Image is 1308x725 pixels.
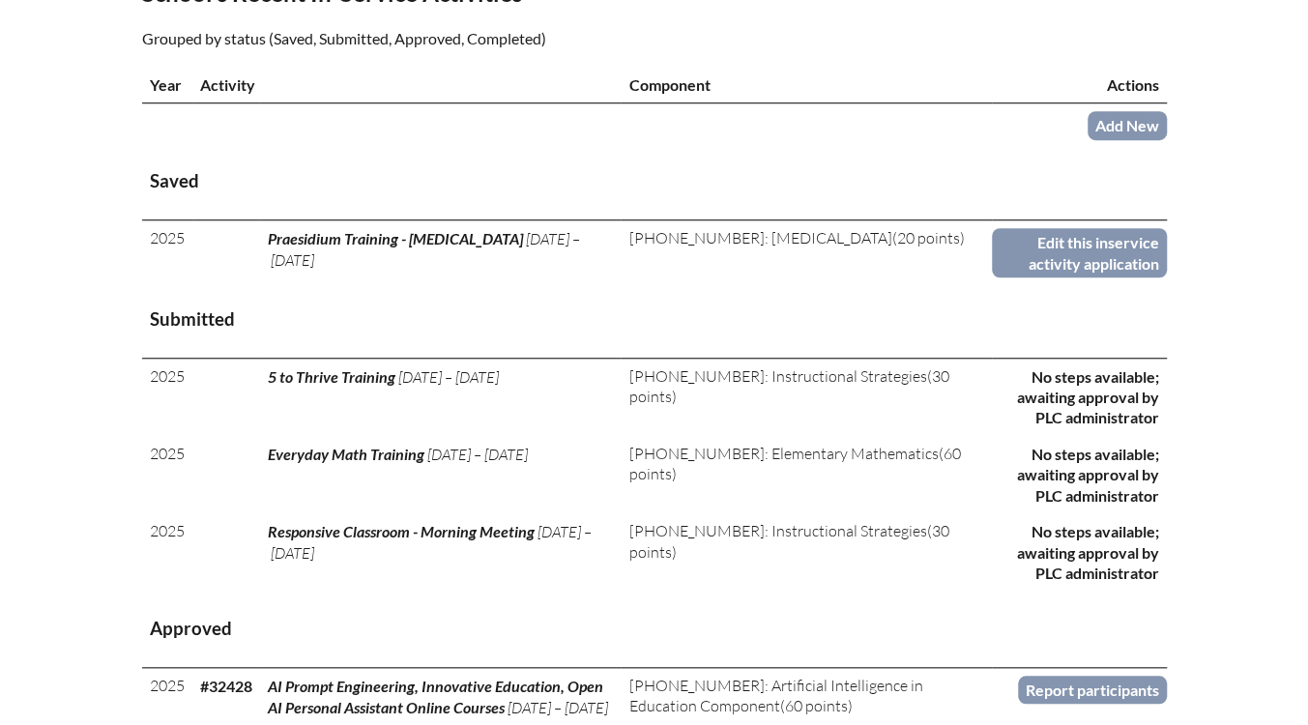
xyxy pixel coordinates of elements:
span: [PHONE_NUMBER]: [MEDICAL_DATA] [628,228,891,247]
td: 2025 [142,358,192,436]
h3: Saved [150,169,1159,193]
span: Responsive Classroom - Morning Meeting [268,522,535,540]
td: 2025 [142,220,192,281]
p: No steps available; awaiting approval by PLC administrator [1000,444,1159,506]
td: 2025 [142,513,192,591]
span: [DATE] – [DATE] [398,367,499,387]
p: Grouped by status (Saved, Submitted, Approved, Completed) [142,26,823,51]
td: (60 points) [621,436,991,513]
span: [PHONE_NUMBER]: Elementary Mathematics [628,444,938,463]
th: Year [142,67,192,103]
span: Praesidium Training - [MEDICAL_DATA] [268,229,523,247]
span: AI Prompt Engineering, Innovative Education, Open AI Personal Assistant Online Courses [268,677,603,716]
p: No steps available; awaiting approval by PLC administrator [1000,521,1159,583]
th: Actions [992,67,1167,103]
td: (30 points) [621,513,991,591]
td: 2025 [142,436,192,513]
p: No steps available; awaiting approval by PLC administrator [1000,366,1159,428]
span: [PHONE_NUMBER]: Instructional Strategies [628,521,926,540]
b: #32428 [200,677,252,695]
td: (30 points) [621,358,991,436]
td: (20 points) [621,220,991,281]
span: Everyday Math Training [268,445,424,463]
a: Add New [1088,111,1167,139]
span: [DATE] – [DATE] [268,229,580,269]
span: [DATE] – [DATE] [268,522,592,562]
span: [DATE] – [DATE] [427,445,528,464]
th: Component [621,67,991,103]
span: 5 to Thrive Training [268,367,395,386]
span: [PHONE_NUMBER]: Instructional Strategies [628,366,926,386]
th: Activity [192,67,622,103]
span: [DATE] – [DATE] [508,698,608,717]
h3: Submitted [150,307,1159,332]
a: Report participants [1018,676,1167,704]
a: Edit this inservice activity application [992,228,1167,277]
h3: Approved [150,617,1159,641]
span: [PHONE_NUMBER]: Artificial Intelligence in Education Component [628,676,922,715]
